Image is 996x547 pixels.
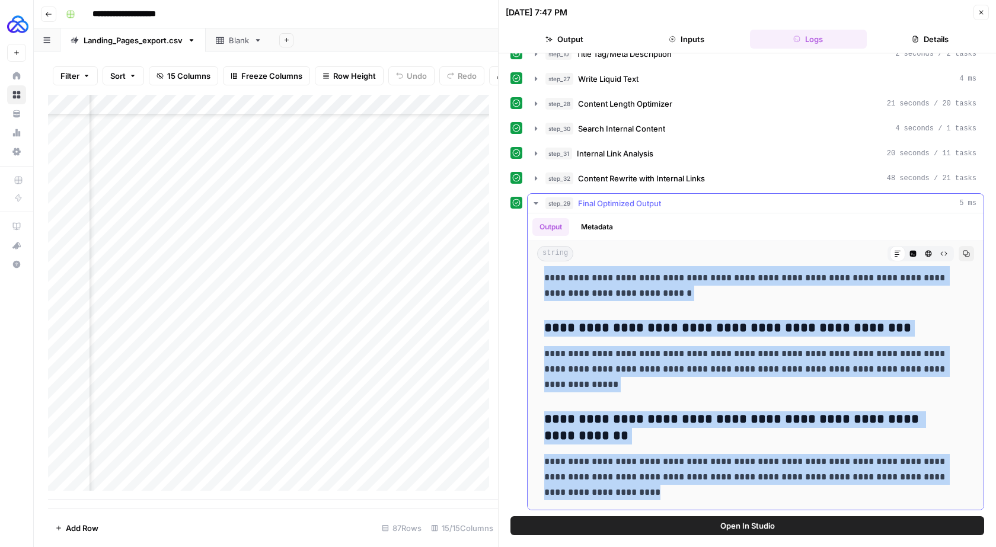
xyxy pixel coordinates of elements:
button: 15 Columns [149,66,218,85]
button: Freeze Columns [223,66,310,85]
a: Your Data [7,104,26,123]
button: Metadata [574,218,620,236]
span: step_28 [545,98,573,110]
a: Home [7,66,26,85]
span: 20 seconds / 11 tasks [887,148,976,159]
div: Blank [229,34,249,46]
a: Blank [206,28,272,52]
span: step_30 [545,123,573,135]
span: Search Internal Content [578,123,665,135]
button: Redo [439,66,484,85]
button: Output [532,218,569,236]
span: 48 seconds / 21 tasks [887,173,976,184]
span: Open In Studio [720,520,775,532]
button: 48 seconds / 21 tasks [528,169,984,188]
button: Sort [103,66,144,85]
img: AUQ Logo [7,14,28,35]
button: Inputs [628,30,745,49]
span: 15 Columns [167,70,210,82]
span: Undo [407,70,427,82]
span: Add Row [66,522,98,534]
a: Browse [7,85,26,104]
span: step_31 [545,148,572,159]
button: 4 seconds / 1 tasks [528,119,984,138]
button: Add Row [48,519,106,538]
button: What's new? [7,236,26,255]
a: Settings [7,142,26,161]
a: Usage [7,123,26,142]
button: Help + Support [7,255,26,274]
div: 5 ms [528,213,984,510]
span: Content Length Optimizer [578,98,672,110]
span: Title Tag/Meta Description [576,48,672,60]
button: 21 seconds / 20 tasks [528,94,984,113]
button: Filter [53,66,98,85]
span: Redo [458,70,477,82]
span: string [537,246,573,261]
a: Landing_Pages_export.csv [60,28,206,52]
span: Final Optimized Output [578,197,661,209]
div: Landing_Pages_export.csv [84,34,183,46]
div: 15/15 Columns [426,519,498,538]
span: Sort [110,70,126,82]
span: Internal Link Analysis [577,148,653,159]
button: 4 ms [528,69,984,88]
div: 87 Rows [377,519,426,538]
button: Row Height [315,66,384,85]
span: Content Rewrite with Internal Links [578,172,705,184]
span: step_27 [545,73,573,85]
span: 4 seconds / 1 tasks [895,123,976,134]
button: Output [506,30,623,49]
span: step_29 [545,197,573,209]
button: Open In Studio [510,516,984,535]
span: 5 ms [959,198,976,209]
button: Undo [388,66,435,85]
button: Details [871,30,989,49]
div: [DATE] 7:47 PM [506,7,567,18]
button: 2 seconds / 2 tasks [528,44,984,63]
span: 4 ms [959,73,976,84]
span: Row Height [333,70,376,82]
span: step_10 [545,48,572,60]
button: 5 ms [528,194,984,213]
span: Write Liquid Text [578,73,639,85]
span: step_32 [545,172,573,184]
button: 20 seconds / 11 tasks [528,144,984,163]
span: 2 seconds / 2 tasks [895,49,976,59]
a: AirOps Academy [7,217,26,236]
span: Freeze Columns [241,70,302,82]
div: What's new? [8,236,25,254]
span: Filter [60,70,79,82]
button: Workspace: AUQ [7,9,26,39]
span: 21 seconds / 20 tasks [887,98,976,109]
button: Logs [750,30,867,49]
